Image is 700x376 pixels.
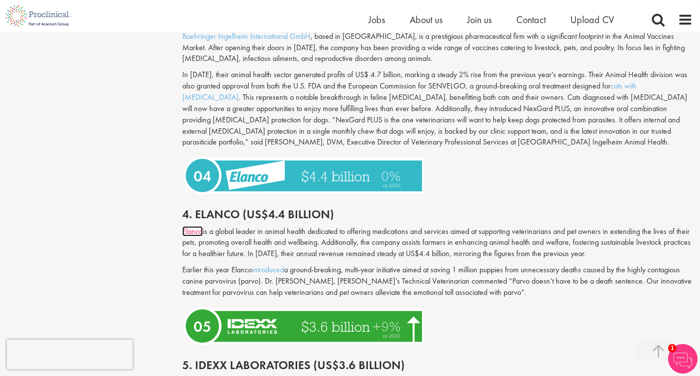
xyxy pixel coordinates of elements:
[182,226,693,260] p: is a global leader in animal health dedicated to offering medications and services aimed at suppo...
[467,13,492,26] a: Join us
[570,13,614,26] a: Upload CV
[182,226,203,236] a: Elanco
[668,344,676,352] span: 1
[668,344,698,374] img: Chatbot
[182,81,637,102] a: cats with [MEDICAL_DATA]
[182,31,310,41] a: Boehringer Ingelheim International GmbH
[182,69,693,148] p: In [DATE], their animal health sector generated profits of US$ 4.7 billion, marking a steady 2% r...
[368,13,385,26] a: Jobs
[7,340,133,369] iframe: reCAPTCHA
[182,359,693,372] h2: 5. Idexx Laboratories (US$3.6 billion)
[182,31,693,65] p: , based in [GEOGRAPHIC_DATA], is a prestigious pharmaceutical firm with a significant footprint i...
[252,264,284,275] a: introduced
[516,13,546,26] a: Contact
[182,208,693,221] h2: 4. Elanco (US$4.4 billion)
[182,264,693,298] p: Earlier this year Elanco a ground-breaking, multi-year initiative aimed at saving 1 million puppi...
[410,13,443,26] a: About us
